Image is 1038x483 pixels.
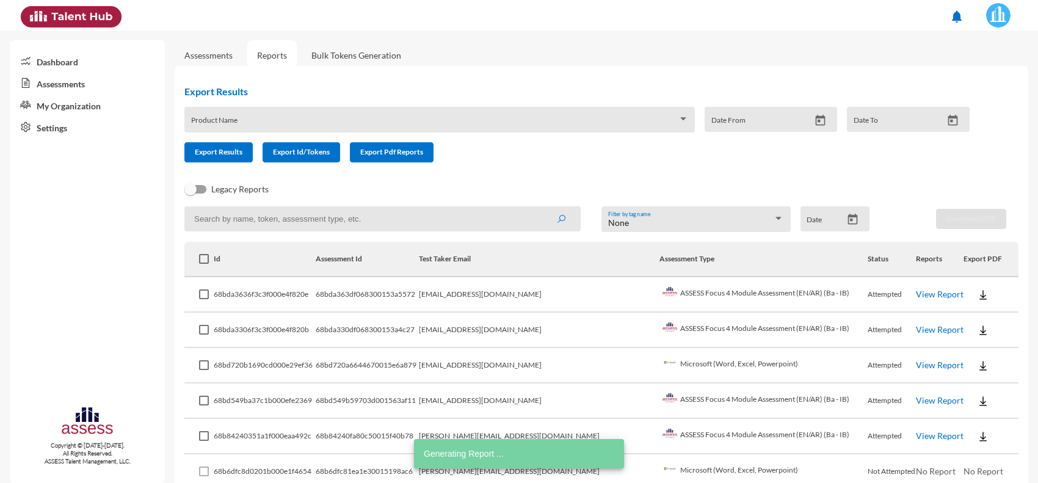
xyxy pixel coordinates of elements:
[946,214,996,223] span: Download PDF
[214,242,315,277] th: Id
[10,116,165,138] a: Settings
[263,142,340,162] button: Export Id/Tokens
[659,419,868,454] td: ASSESS Focus 4 Module Assessment (EN/AR) (Ba - IB)
[916,395,964,405] a: View Report
[659,383,868,419] td: ASSESS Focus 4 Module Assessment (EN/AR) (Ba - IB)
[214,313,315,348] td: 68bda3306f3c3f000e4f820b
[184,206,581,231] input: Search by name, token, assessment type, etc.
[942,114,964,127] button: Open calendar
[273,147,330,156] span: Export Id/Tokens
[842,213,863,226] button: Open calendar
[419,313,659,348] td: [EMAIL_ADDRESS][DOMAIN_NAME]
[316,348,419,383] td: 68bd720a6644670015e6a879
[214,383,315,419] td: 68bd549ba37c1b000efe2369
[247,40,297,70] a: Reports
[214,348,315,383] td: 68bd720b1690cd000e29ef36
[424,448,504,460] span: Generating Report ...
[916,242,964,277] th: Reports
[916,289,964,299] a: View Report
[316,419,419,454] td: 68b84240fa80c50015f40b78
[350,142,434,162] button: Export Pdf Reports
[316,242,419,277] th: Assessment Id
[916,430,964,441] a: View Report
[659,313,868,348] td: ASSESS Focus 4 Module Assessment (EN/AR) (Ba - IB)
[195,147,242,156] span: Export Results
[964,466,1003,476] span: No Report
[316,313,419,348] td: 68bda330df068300153a4c27
[316,383,419,419] td: 68bd549b59703d001563af11
[211,182,269,197] span: Legacy Reports
[916,466,956,476] span: No Report
[868,313,916,348] td: Attempted
[868,277,916,313] td: Attempted
[419,419,659,454] td: [PERSON_NAME][EMAIL_ADDRESS][DOMAIN_NAME]
[868,242,916,277] th: Status
[868,348,916,383] td: Attempted
[659,242,868,277] th: Assessment Type
[214,419,315,454] td: 68b84240351a1f000eaa492c
[184,50,233,60] a: Assessments
[214,277,315,313] td: 68bda3636f3c3f000e4f820e
[810,114,831,127] button: Open calendar
[949,9,964,24] mat-icon: notifications
[10,50,165,72] a: Dashboard
[964,242,1018,277] th: Export PDF
[360,147,423,156] span: Export Pdf Reports
[659,277,868,313] td: ASSESS Focus 4 Module Assessment (EN/AR) (Ba - IB)
[10,94,165,116] a: My Organization
[302,40,411,70] a: Bulk Tokens Generation
[419,383,659,419] td: [EMAIL_ADDRESS][DOMAIN_NAME]
[419,348,659,383] td: [EMAIL_ADDRESS][DOMAIN_NAME]
[916,324,964,335] a: View Report
[868,383,916,419] td: Attempted
[916,360,964,370] a: View Report
[60,405,115,439] img: assesscompany-logo.png
[868,419,916,454] td: Attempted
[10,72,165,94] a: Assessments
[419,277,659,313] td: [EMAIL_ADDRESS][DOMAIN_NAME]
[10,441,165,465] p: Copyright © [DATE]-[DATE]. All Rights Reserved. ASSESS Talent Management, LLC.
[608,217,629,228] span: None
[936,209,1006,229] button: Download PDF
[659,348,868,383] td: Microsoft (Word, Excel, Powerpoint)
[316,277,419,313] td: 68bda363df068300153a5572
[184,85,979,97] h2: Export Results
[419,242,659,277] th: Test Taker Email
[184,142,253,162] button: Export Results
